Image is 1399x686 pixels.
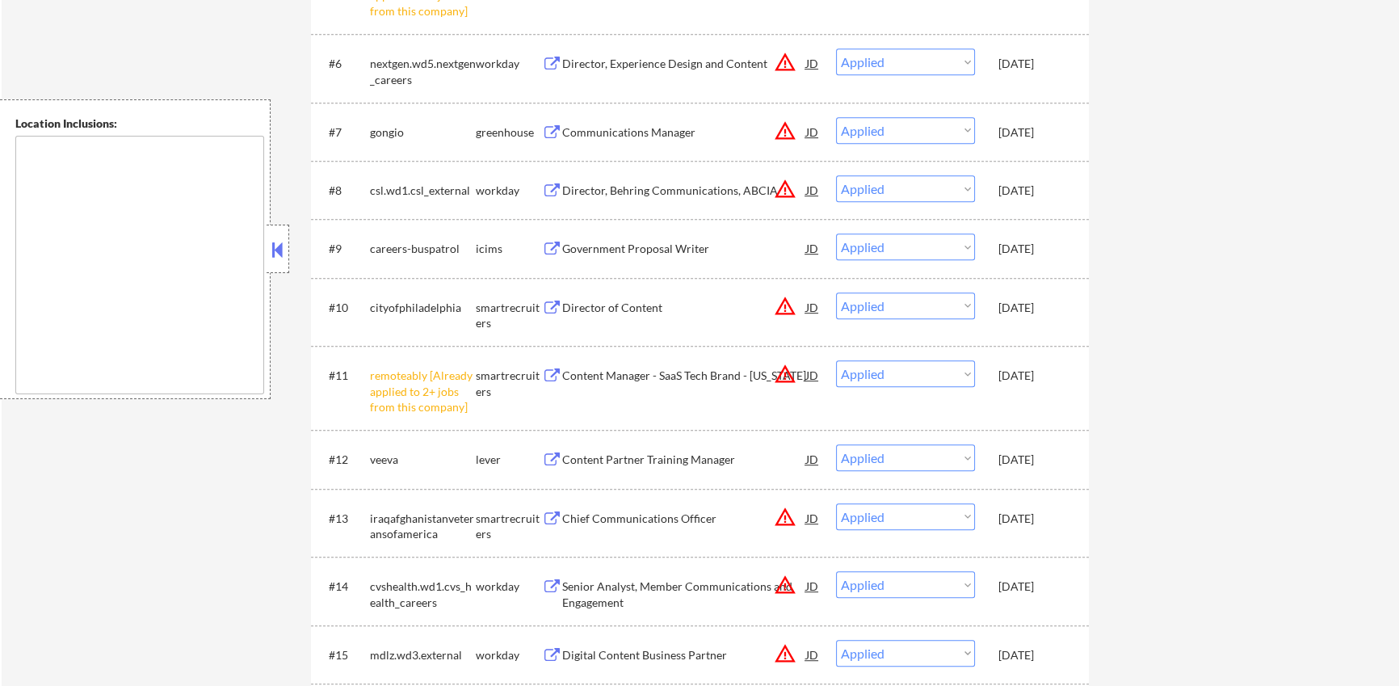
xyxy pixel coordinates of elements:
div: Director, Experience Design and Content [562,56,806,72]
div: JD [805,571,821,600]
div: [DATE] [998,300,1069,316]
div: #6 [329,56,357,72]
div: Senior Analyst, Member Communications and Engagement [562,579,806,610]
div: Government Proposal Writer [562,241,806,257]
div: workday [476,183,542,199]
div: #9 [329,241,357,257]
div: workday [476,647,542,663]
div: [DATE] [998,368,1069,384]
div: Content Manager - SaaS Tech Brand - [US_STATE] [562,368,806,384]
div: iraqafghanistanveteransofamerica [370,511,476,542]
div: #10 [329,300,357,316]
div: smartrecruiters [476,511,542,542]
div: [DATE] [998,511,1069,527]
button: warning_amber [774,506,796,528]
div: [DATE] [998,241,1069,257]
div: JD [805,444,821,473]
div: [DATE] [998,579,1069,595]
div: workday [476,579,542,595]
div: #8 [329,183,357,199]
div: JD [805,234,821,263]
div: cvshealth.wd1.cvs_health_careers [370,579,476,610]
div: #14 [329,579,357,595]
button: warning_amber [774,295,796,318]
div: Location Inclusions: [15,116,264,132]
div: Content Partner Training Manager [562,452,806,468]
button: warning_amber [774,178,796,200]
button: warning_amber [774,51,796,74]
div: careers-buspatrol [370,241,476,257]
button: warning_amber [774,642,796,665]
div: greenhouse [476,124,542,141]
div: [DATE] [998,124,1069,141]
div: #7 [329,124,357,141]
div: [DATE] [998,183,1069,199]
div: nextgen.wd5.nextgen_careers [370,56,476,87]
button: warning_amber [774,363,796,385]
div: [DATE] [998,56,1069,72]
div: Digital Content Business Partner [562,647,806,663]
div: Communications Manager [562,124,806,141]
div: #12 [329,452,357,468]
div: mdlz.wd3.external [370,647,476,663]
div: Director, Behring Communications, ABCIA [562,183,806,199]
div: cityofphiladelphia [370,300,476,316]
div: remoteably [Already applied to 2+ jobs from this company] [370,368,476,415]
div: #11 [329,368,357,384]
div: JD [805,117,821,146]
div: gongio [370,124,476,141]
div: Chief Communications Officer [562,511,806,527]
div: JD [805,360,821,389]
div: JD [805,175,821,204]
div: smartrecruiters [476,368,542,399]
div: icims [476,241,542,257]
div: workday [476,56,542,72]
button: warning_amber [774,574,796,596]
div: JD [805,640,821,669]
div: JD [805,48,821,78]
div: smartrecruiters [476,300,542,331]
div: #15 [329,647,357,663]
div: #13 [329,511,357,527]
div: veeva [370,452,476,468]
div: JD [805,503,821,532]
div: JD [805,292,821,322]
div: lever [476,452,542,468]
div: csl.wd1.csl_external [370,183,476,199]
div: [DATE] [998,647,1069,663]
div: Director of Content [562,300,806,316]
button: warning_amber [774,120,796,142]
div: [DATE] [998,452,1069,468]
